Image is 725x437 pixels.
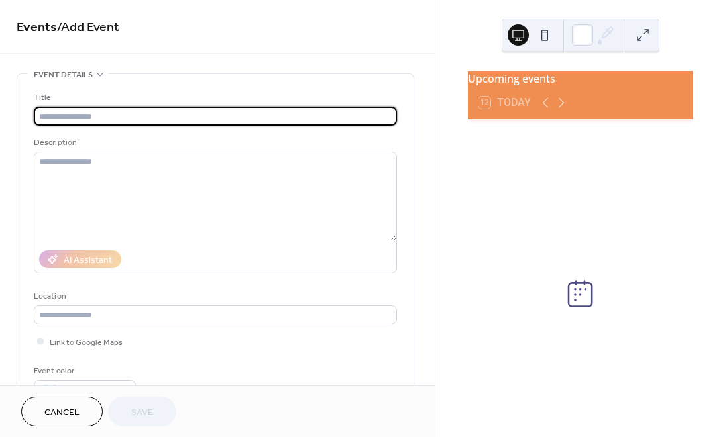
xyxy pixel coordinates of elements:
a: Events [17,15,57,40]
span: / Add Event [57,15,119,40]
span: Event details [34,68,93,82]
button: Cancel [21,397,103,426]
div: Upcoming events [468,71,693,87]
div: Event color [34,364,133,378]
span: Cancel [44,406,80,420]
div: Description [34,136,394,150]
span: Link to Google Maps [50,336,123,350]
div: Location [34,289,394,303]
div: Title [34,91,394,105]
